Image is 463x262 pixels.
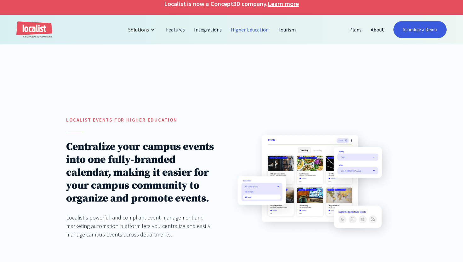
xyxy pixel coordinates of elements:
[366,22,389,37] a: About
[345,22,366,37] a: Plans
[16,21,52,38] a: home
[128,26,149,33] div: Solutions
[393,21,447,38] a: Schedule a Demo
[273,22,300,37] a: Tourism
[66,117,215,124] h5: localist Events for Higher education
[123,22,162,37] div: Solutions
[66,140,215,205] h1: Centralize your campus events into one fully-branded calendar, making it easier for your campus c...
[226,22,273,37] a: Higher Education
[66,213,215,239] div: Localist's powerful and compliant event management and marketing automation platform lets you cen...
[190,22,226,37] a: Integrations
[162,22,190,37] a: Features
